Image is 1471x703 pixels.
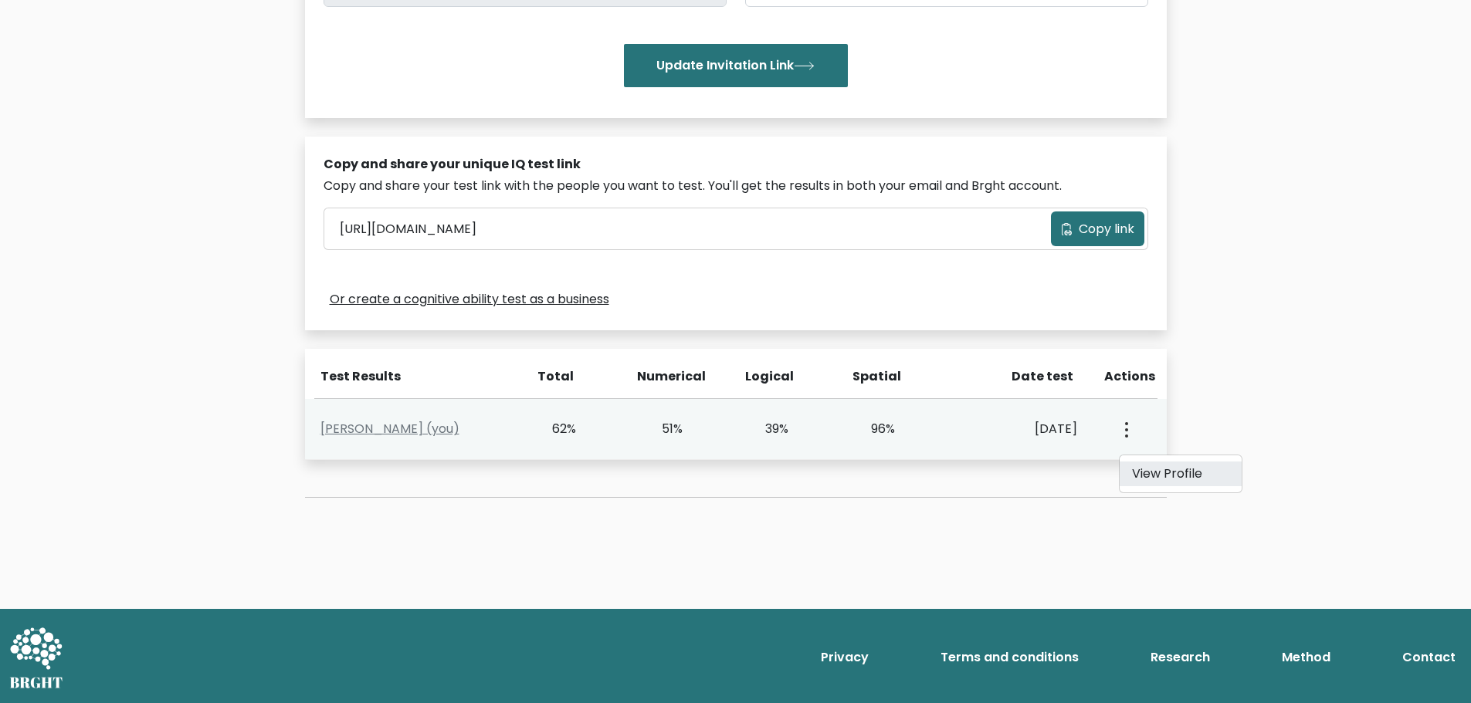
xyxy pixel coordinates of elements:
[1051,211,1144,246] button: Copy link
[533,420,577,438] div: 62%
[851,420,895,438] div: 96%
[1144,642,1216,673] a: Research
[324,155,1148,174] div: Copy and share your unique IQ test link
[1276,642,1337,673] a: Method
[852,367,897,386] div: Spatial
[320,420,459,438] a: [PERSON_NAME] (you)
[745,420,789,438] div: 39%
[934,642,1085,673] a: Terms and conditions
[1396,642,1462,673] a: Contact
[958,420,1077,438] div: [DATE]
[639,420,683,438] div: 51%
[1079,220,1134,238] span: Copy link
[745,367,790,386] div: Logical
[637,367,682,386] div: Numerical
[320,367,511,386] div: Test Results
[324,177,1148,195] div: Copy and share your test link with the people you want to test. You'll get the results in both yo...
[1120,461,1242,486] a: View Profile
[961,367,1086,386] div: Date test
[815,642,875,673] a: Privacy
[330,290,609,309] a: Or create a cognitive ability test as a business
[1104,367,1157,386] div: Actions
[530,367,575,386] div: Total
[624,44,848,87] button: Update Invitation Link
